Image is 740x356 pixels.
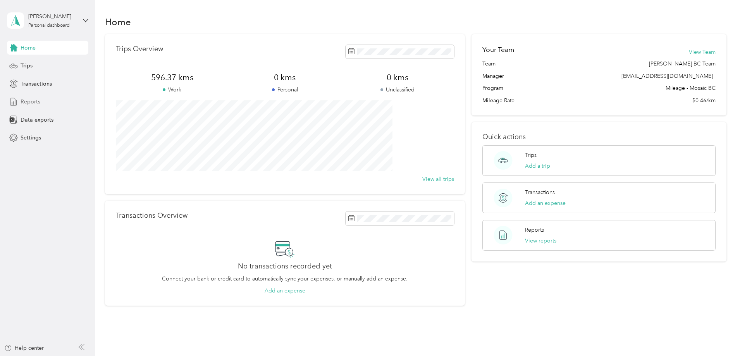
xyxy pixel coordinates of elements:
p: Reports [525,226,544,234]
span: 0 kms [341,72,454,83]
span: Program [482,84,503,92]
button: Add a trip [525,162,550,170]
button: Add an expense [265,287,305,295]
p: Trips [525,151,537,159]
span: Team [482,60,496,68]
div: Personal dashboard [28,23,70,28]
span: 0 kms [229,72,341,83]
p: Personal [229,86,341,94]
button: View reports [525,237,556,245]
span: [EMAIL_ADDRESS][DOMAIN_NAME] [621,73,713,79]
span: 596.37 kms [116,72,229,83]
p: Work [116,86,229,94]
p: Connect your bank or credit card to automatically sync your expenses, or manually add an expense. [162,275,408,283]
span: Data exports [21,116,53,124]
p: Transactions [525,188,555,196]
h2: No transactions recorded yet [238,262,332,270]
span: Reports [21,98,40,106]
button: Help center [4,344,44,352]
span: Trips [21,62,33,70]
h1: Home [105,18,131,26]
p: Unclassified [341,86,454,94]
span: Transactions [21,80,52,88]
button: Add an expense [525,199,566,207]
p: Quick actions [482,133,716,141]
h2: Your Team [482,45,514,55]
span: [PERSON_NAME] BC Team [649,60,716,68]
span: Home [21,44,36,52]
span: Manager [482,72,504,80]
div: [PERSON_NAME] [28,12,77,21]
p: Transactions Overview [116,212,188,220]
p: Trips Overview [116,45,163,53]
span: Mileage - Mosaic BC [666,84,716,92]
span: Settings [21,134,41,142]
button: View all trips [422,175,454,183]
span: Mileage Rate [482,96,515,105]
iframe: Everlance-gr Chat Button Frame [697,313,740,356]
span: $0.46/km [692,96,716,105]
button: View Team [689,48,716,56]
